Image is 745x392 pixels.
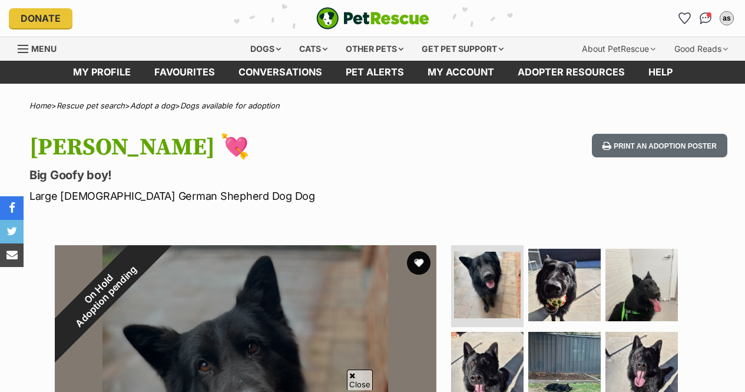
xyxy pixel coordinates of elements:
button: favourite [407,251,431,275]
a: My account [416,61,506,84]
img: Photo of Archie 💘 [454,252,521,318]
p: Large [DEMOGRAPHIC_DATA] German Shepherd Dog Dog [29,188,455,204]
a: Favourites [675,9,694,28]
a: Favourites [143,61,227,84]
a: conversations [227,61,334,84]
a: Pet alerts [334,61,416,84]
span: Adoption pending [68,259,144,334]
ul: Account quick links [675,9,736,28]
a: Menu [18,37,65,58]
div: Other pets [337,37,412,61]
a: Rescue pet search [57,101,125,110]
a: Adopter resources [506,61,637,84]
div: Get pet support [413,37,512,61]
img: chat-41dd97257d64d25036548639549fe6c8038ab92f7586957e7f3b1b290dea8141.svg [700,12,712,24]
img: logo-e224e6f780fb5917bec1dbf3a21bbac754714ae5b6737aabdf751b685950b380.svg [316,7,429,29]
button: Print an adoption poster [592,134,727,158]
a: My profile [61,61,143,84]
button: My account [717,9,736,28]
a: Donate [9,8,72,28]
a: PetRescue [316,7,429,29]
span: Close [347,370,373,390]
div: as [721,12,733,24]
span: Menu [31,44,57,54]
div: Cats [291,37,336,61]
a: Home [29,101,51,110]
img: Photo of Archie 💘 [605,249,678,321]
p: Big Goofy boy! [29,167,455,183]
div: About PetRescue [574,37,664,61]
a: Adopt a dog [130,101,175,110]
h1: [PERSON_NAME] 💘 [29,134,455,161]
a: Conversations [696,9,715,28]
a: Help [637,61,684,84]
div: Good Reads [666,37,736,61]
div: On Hold [24,214,180,371]
div: Dogs [242,37,289,61]
img: Photo of Archie 💘 [528,249,601,321]
a: Dogs available for adoption [180,101,280,110]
